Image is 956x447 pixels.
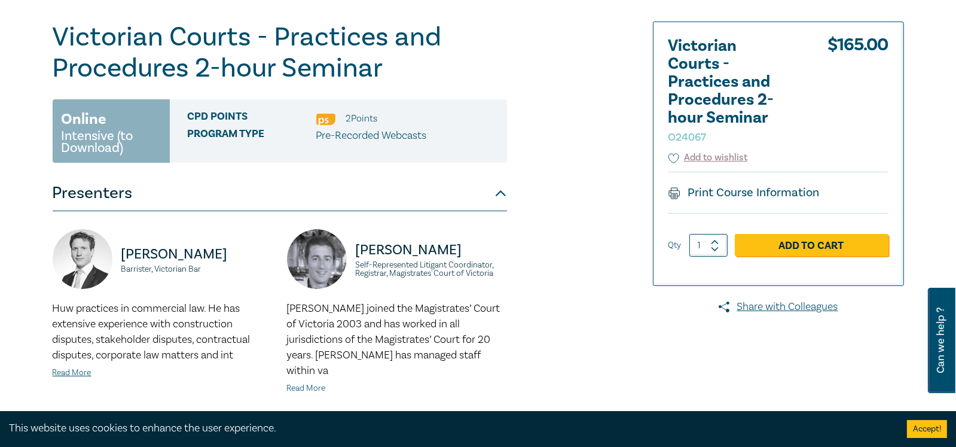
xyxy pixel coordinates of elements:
div: This website uses cookies to enhance the user experience. [9,421,889,436]
img: Professional Skills [316,114,335,125]
h1: Victorian Courts - Practices and Procedures 2-hour Seminar [53,22,507,84]
span: [PERSON_NAME] joined the Magistrates’ Court of Victoria 2003 and has worked in all jurisdictions ... [287,302,500,378]
button: Presenters [53,175,507,211]
small: O24067 [668,130,707,144]
span: Huw practices in commercial law. He has extensive experience with construction disputes, stakehol... [53,302,251,362]
p: Pre-Recorded Webcasts [316,128,427,144]
p: [PERSON_NAME] [356,241,507,260]
a: Print Course Information [668,185,820,200]
button: Accept cookies [907,420,947,438]
img: https://s3.ap-southeast-2.amazonaws.com/leo-cussen-store-production-content/Contacts/Huw%20Watkin... [53,229,112,289]
a: Read More [53,367,91,378]
div: $ 165.00 [827,37,888,151]
a: Add to Cart [735,234,888,257]
img: https://s3.ap-southeast-2.amazonaws.com/leo-cussen-store-production-content/Contacts/Frank%20Virg... [287,229,347,289]
span: Can we help ? [935,295,946,386]
a: Share with Colleagues [653,299,904,315]
small: Barrister, Victorian Bar [121,265,273,273]
span: Program type [188,128,316,144]
a: Read More [287,383,326,394]
button: Add to wishlist [668,151,748,165]
li: 2 Point s [346,111,378,126]
small: Intensive (to Download) [62,130,161,154]
label: Qty [668,239,682,252]
span: CPD Points [188,111,316,126]
p: [PERSON_NAME] [121,245,273,264]
small: Self-Represented Litigant Coordinator, Registrar, Magistrates' Court of Victoria [356,261,507,278]
h3: Online [62,108,107,130]
h2: Victorian Courts - Practices and Procedures 2-hour Seminar [668,37,800,145]
input: 1 [689,234,728,257]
